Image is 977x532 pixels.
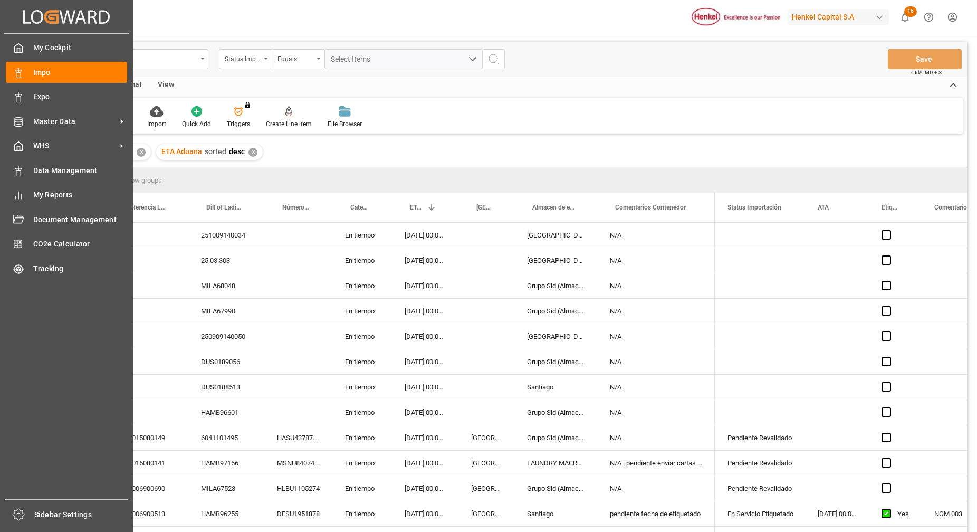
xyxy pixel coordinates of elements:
div: Press SPACE to select this row. [45,476,715,501]
div: En tiempo [332,324,392,349]
span: Referencia Leschaco [126,204,166,211]
div: Grupo Sid (Almacenaje y Distribucion AVIOR) [514,476,597,501]
div: [GEOGRAPHIC_DATA] [458,451,514,476]
div: [DATE] 00:00:00 [392,324,458,349]
div: Equals [277,52,313,64]
button: Henkel Capital S.A [788,7,893,27]
a: My Cockpit [6,37,127,58]
div: Henkel Capital S.A [788,9,889,25]
div: View [150,77,182,94]
div: [GEOGRAPHIC_DATA] [514,223,597,248]
span: My Reports [33,189,128,201]
span: desc [229,147,245,156]
div: En Servicio Etiquetado [727,502,792,526]
div: Press SPACE to select this row. [45,400,715,425]
div: 251015080149 [108,425,188,450]
div: Santiago [514,375,597,400]
div: Grupo Sid (Almacenaje y Distribucion AVIOR) [514,273,597,298]
div: Press SPACE to select this row. [45,349,715,375]
div: N/A [597,248,715,273]
div: N/A [597,349,715,374]
span: ETA Aduana [161,147,202,156]
div: LAUNDRY MACRO CEDIS TOLUCA/ ALMACEN DE MATERIA PRIMA [514,451,597,476]
div: Press SPACE to select this row. [45,248,715,273]
div: En tiempo [332,375,392,400]
div: Create Line item [266,119,312,129]
div: En tiempo [332,349,392,374]
div: Import [147,119,166,129]
div: ✕ [248,148,257,157]
div: [DATE] 00:00:00 [392,476,458,501]
div: [DATE] 00:00:00 [392,375,458,400]
div: [DATE] 00:00:00 [392,400,458,425]
div: N/A [597,375,715,400]
div: DFSU1951878 [264,501,332,526]
div: N/A [597,273,715,298]
div: Grupo Sid (Almacenaje y Distribucion AVIOR) [514,425,597,450]
div: Grupo Sid (Almacenaje y Distribucion AVIOR) [514,400,597,425]
div: Press SPACE to select this row. [45,425,715,451]
span: Ctrl/CMD + S [911,69,942,77]
span: ETA Aduana [410,204,423,211]
span: sorted [205,147,226,156]
div: En tiempo [332,476,392,501]
div: [DATE] 00:00:00 [392,299,458,324]
button: show 16 new notifications [893,5,917,29]
div: [GEOGRAPHIC_DATA] [458,476,514,501]
div: Santiago [514,501,597,526]
span: Etiquetado? [882,204,899,211]
div: [GEOGRAPHIC_DATA] [458,425,514,450]
div: Grupo Sid (Almacenaje y Distribucion AVIOR) [514,299,597,324]
span: WHS [33,140,117,151]
div: N/A [597,425,715,450]
div: Press SPACE to select this row. [45,273,715,299]
div: pendiente fecha de etiquetado [597,501,715,526]
div: N/A [597,299,715,324]
span: Bill of Lading Number [206,204,242,211]
span: Sidebar Settings [34,509,129,520]
div: Status Importación [225,52,261,64]
div: En tiempo [332,400,392,425]
button: open menu [219,49,272,69]
span: [GEOGRAPHIC_DATA] - Locode [476,204,492,211]
a: Impo [6,62,127,82]
div: [GEOGRAPHIC_DATA] [514,324,597,349]
div: 250909140050 [188,324,264,349]
div: HAMB97156 [188,451,264,476]
div: Press SPACE to select this row. [45,324,715,349]
span: Status Importación [727,204,781,211]
div: DUS0189056 [188,349,264,374]
div: Press SPACE to select this row. [45,375,715,400]
div: N/A [597,476,715,501]
span: Tracking [33,263,128,274]
div: En tiempo [332,273,392,298]
button: open menu [324,49,483,69]
span: Número de Contenedor [282,204,310,211]
div: [DATE] 00:00:00 [392,501,458,526]
div: N/A | pendiente enviar cartas actualizadas [597,451,715,476]
span: 16 [904,6,917,17]
div: En tiempo [332,451,392,476]
span: Document Management [33,214,128,225]
div: 6041101495 [188,425,264,450]
a: Document Management [6,209,127,230]
span: Select Items [331,55,376,63]
div: MSNU8407435 [264,451,332,476]
span: ATA [818,204,829,211]
div: En tiempo [332,223,392,248]
div: [GEOGRAPHIC_DATA] [514,248,597,273]
span: Expo [33,91,128,102]
a: Tracking [6,258,127,279]
div: [DATE] 00:00:00 [392,349,458,374]
button: Help Center [917,5,941,29]
div: HAMB96255 [188,501,264,526]
div: 251009140034 [188,223,264,248]
div: [DATE] 00:00:00 [392,425,458,450]
div: N/A [597,223,715,248]
img: Henkel%20logo.jpg_1689854090.jpg [692,8,780,26]
div: [DATE] 00:00:00 [392,273,458,298]
button: Save [888,49,962,69]
div: HASU4378720 [264,425,332,450]
div: 251015080141 [108,451,188,476]
div: DUS0188513 [188,375,264,400]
